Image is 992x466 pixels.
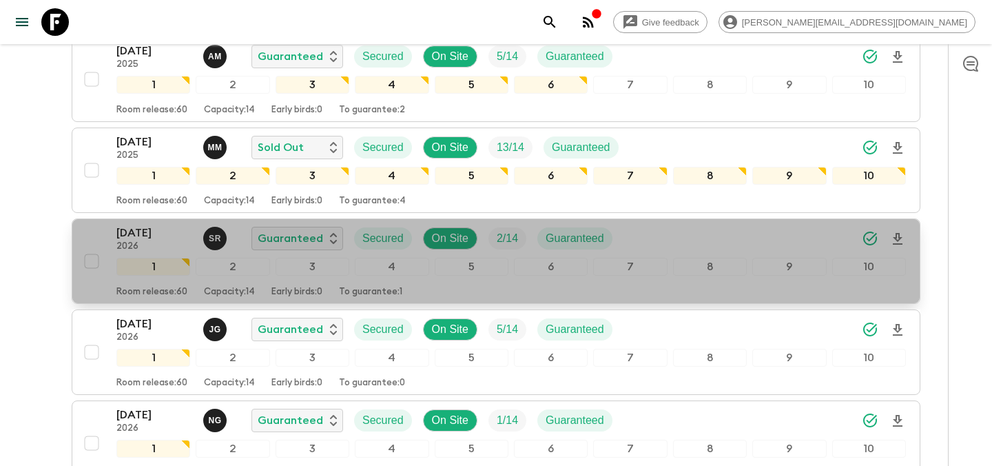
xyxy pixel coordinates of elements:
div: 4 [355,440,428,458]
div: 8 [673,167,747,185]
div: 2 [196,76,269,94]
p: 2026 [116,241,192,252]
button: MM [203,136,229,159]
div: [PERSON_NAME][EMAIL_ADDRESS][DOMAIN_NAME] [719,11,975,33]
div: 9 [752,76,826,94]
button: menu [8,8,36,36]
div: 7 [593,440,667,458]
p: On Site [432,230,468,247]
div: 5 [435,76,508,94]
button: [DATE]2025Alejandro MoreirasGuaranteedSecuredOn SiteTrip FillGuaranteed12345678910Room release:60... [72,37,920,122]
div: 2 [196,349,269,367]
div: Trip Fill [488,227,526,250]
p: To guarantee: 2 [339,105,405,116]
p: Secured [362,48,404,65]
p: On Site [432,48,468,65]
button: [DATE]2026Jessica GiachelloGuaranteedSecuredOn SiteTrip FillGuaranteed12345678910Room release:60C... [72,310,920,395]
button: SR [203,227,229,250]
div: 3 [276,258,349,276]
svg: Download Onboarding [889,322,906,338]
div: Trip Fill [488,318,526,341]
p: 1 / 14 [497,412,518,429]
div: 6 [514,76,588,94]
div: 10 [832,258,906,276]
p: Room release: 60 [116,378,187,389]
div: 10 [832,76,906,94]
p: Sold Out [258,139,304,156]
p: Early birds: 0 [271,196,322,207]
svg: Synced Successfully [862,139,878,156]
p: Guaranteed [258,230,323,247]
div: 3 [276,349,349,367]
div: 4 [355,76,428,94]
div: On Site [423,409,477,432]
div: Trip Fill [488,409,526,432]
div: 9 [752,440,826,458]
div: 1 [116,258,190,276]
p: Guaranteed [546,48,604,65]
p: On Site [432,139,468,156]
div: 10 [832,349,906,367]
p: Capacity: 14 [204,378,255,389]
div: Secured [354,136,412,159]
p: 2026 [116,332,192,343]
div: 1 [116,167,190,185]
p: To guarantee: 4 [339,196,406,207]
p: N G [208,415,221,426]
p: 5 / 14 [497,321,518,338]
span: Sol Rodriguez [203,231,229,242]
div: 4 [355,349,428,367]
button: JG [203,318,229,341]
p: Guaranteed [552,139,610,156]
p: To guarantee: 1 [339,287,402,298]
p: Early birds: 0 [271,105,322,116]
p: On Site [432,412,468,429]
div: 6 [514,167,588,185]
div: 10 [832,440,906,458]
p: 2026 [116,423,192,434]
p: [DATE] [116,316,192,332]
p: To guarantee: 0 [339,378,405,389]
p: Guaranteed [258,412,323,429]
p: S R [209,233,221,244]
div: 5 [435,440,508,458]
span: Matias Molina [203,140,229,151]
p: J G [209,324,220,335]
button: NG [203,409,229,432]
div: 5 [435,349,508,367]
div: 3 [276,167,349,185]
div: Secured [354,318,412,341]
button: [DATE]2025Matias MolinaSold OutSecuredOn SiteTrip FillGuaranteed12345678910Room release:60Capacit... [72,128,920,213]
p: Secured [362,321,404,338]
p: Capacity: 14 [204,196,255,207]
p: Guaranteed [546,321,604,338]
div: 1 [116,76,190,94]
p: 5 / 14 [497,48,518,65]
div: 7 [593,258,667,276]
div: 2 [196,440,269,458]
p: Secured [362,230,404,247]
div: 7 [593,167,667,185]
p: Room release: 60 [116,196,187,207]
button: search adventures [536,8,564,36]
div: Secured [354,45,412,68]
p: On Site [432,321,468,338]
p: Guaranteed [258,321,323,338]
svg: Download Onboarding [889,231,906,247]
span: Jessica Giachello [203,322,229,333]
p: M M [207,142,222,153]
p: 2025 [116,59,192,70]
p: Guaranteed [546,412,604,429]
div: On Site [423,45,477,68]
button: AM [203,45,229,68]
div: 2 [196,258,269,276]
div: 6 [514,258,588,276]
p: A M [208,51,222,62]
div: On Site [423,136,477,159]
div: 3 [276,76,349,94]
div: 9 [752,167,826,185]
svg: Synced Successfully [862,321,878,338]
svg: Download Onboarding [889,140,906,156]
span: Give feedback [634,17,707,28]
span: Nayla Gallo [203,413,229,424]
